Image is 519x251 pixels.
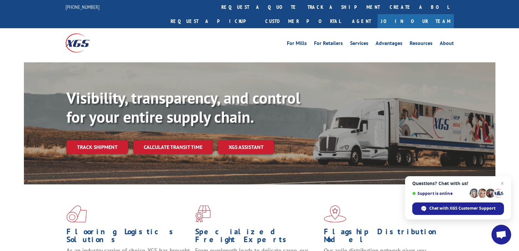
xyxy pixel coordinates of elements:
a: Request a pickup [166,14,260,28]
div: Open chat [491,225,511,244]
h1: Flooring Logistics Solutions [66,228,190,247]
span: Questions? Chat with us! [412,181,504,186]
span: Support is online [412,191,467,196]
a: About [440,41,454,48]
a: Resources [410,41,433,48]
span: Close chat [498,179,506,187]
a: Join Our Team [378,14,454,28]
a: Calculate transit time [133,140,213,154]
a: Agent [345,14,378,28]
a: Customer Portal [260,14,345,28]
a: XGS ASSISTANT [218,140,274,154]
a: Advantages [376,41,402,48]
h1: Specialized Freight Experts [195,228,319,247]
a: For Retailers [314,41,343,48]
a: Services [350,41,368,48]
a: Track shipment [66,140,128,154]
span: Chat with XGS Customer Support [429,205,495,211]
a: [PHONE_NUMBER] [65,4,100,10]
a: For Mills [287,41,307,48]
img: xgs-icon-focused-on-flooring-red [195,205,211,222]
b: Visibility, transparency, and control for your entire supply chain. [66,88,300,127]
img: xgs-icon-total-supply-chain-intelligence-red [66,205,87,222]
div: Chat with XGS Customer Support [412,202,504,215]
img: xgs-icon-flagship-distribution-model-red [324,205,346,222]
h1: Flagship Distribution Model [324,228,448,247]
